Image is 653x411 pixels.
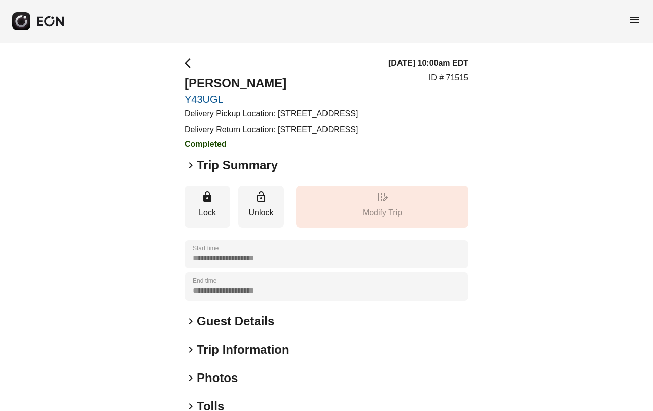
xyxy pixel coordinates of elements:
p: Delivery Pickup Location: [STREET_ADDRESS] [185,108,358,120]
span: keyboard_arrow_right [185,315,197,327]
p: Lock [190,207,225,219]
span: lock [201,191,213,203]
h2: Trip Information [197,341,289,358]
h2: Guest Details [197,313,274,329]
span: menu [629,14,641,26]
h3: [DATE] 10:00am EDT [388,57,468,70]
p: ID # 71515 [429,72,468,84]
h3: Completed [185,138,358,150]
a: Y43UGL [185,93,358,106]
h2: Trip Summary [197,157,278,174]
span: arrow_back_ios [185,57,197,70]
button: Lock [185,186,230,228]
span: keyboard_arrow_right [185,372,197,384]
h2: Photos [197,370,238,386]
span: lock_open [255,191,267,203]
span: keyboard_arrow_right [185,159,197,172]
span: keyboard_arrow_right [185,344,197,356]
h2: [PERSON_NAME] [185,75,358,91]
p: Unlock [243,207,279,219]
button: Unlock [238,186,284,228]
p: Delivery Return Location: [STREET_ADDRESS] [185,124,358,136]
